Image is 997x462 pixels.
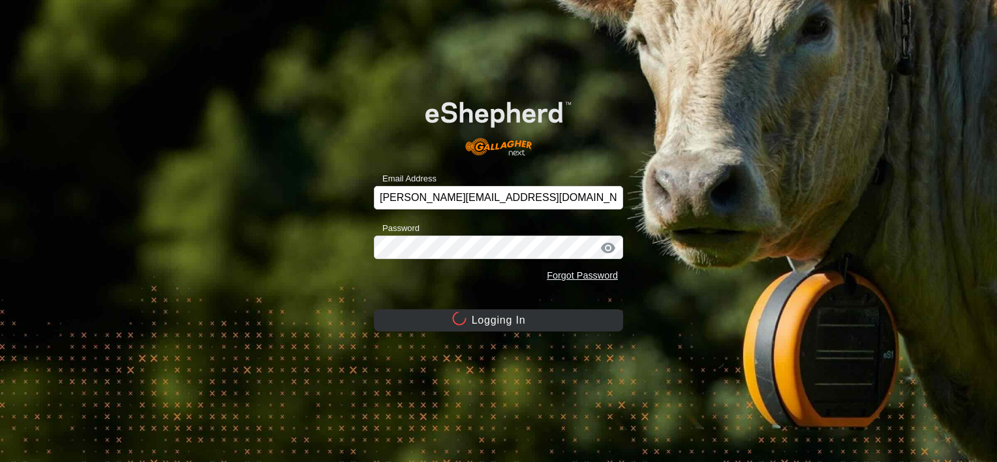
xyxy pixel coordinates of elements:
[399,81,598,166] img: E-shepherd Logo
[374,222,420,235] label: Password
[547,270,618,281] a: Forgot Password
[374,172,437,185] label: Email Address
[374,309,623,331] button: Logging In
[374,186,623,209] input: Email Address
